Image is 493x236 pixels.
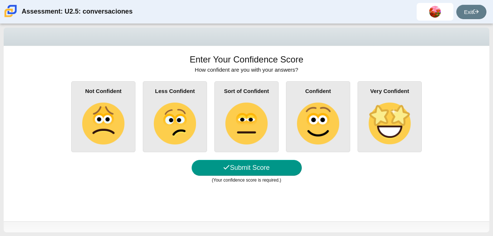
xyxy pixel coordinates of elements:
img: slightly-smiling-face.png [297,103,339,144]
a: Exit [456,5,486,19]
b: Sort of Confident [224,88,269,94]
button: Submit Score [192,160,302,176]
small: (Your confidence score is required.) [212,178,281,183]
b: Very Confident [370,88,409,94]
img: confused-face.png [154,103,196,144]
img: deniz.rodriguezram.aFoDYZ [429,6,441,18]
img: neutral-face.png [225,103,267,144]
img: Carmen School of Science & Technology [3,3,18,19]
a: Carmen School of Science & Technology [3,14,18,20]
span: How confident are you with your answers? [195,67,298,73]
b: Confident [305,88,331,94]
b: Less Confident [155,88,195,94]
b: Not Confident [85,88,122,94]
img: slightly-frowning-face.png [82,103,124,144]
h1: Enter Your Confidence Score [190,53,304,66]
img: star-struck-face.png [369,103,410,144]
div: Assessment: U2.5: conversaciones [22,3,133,21]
